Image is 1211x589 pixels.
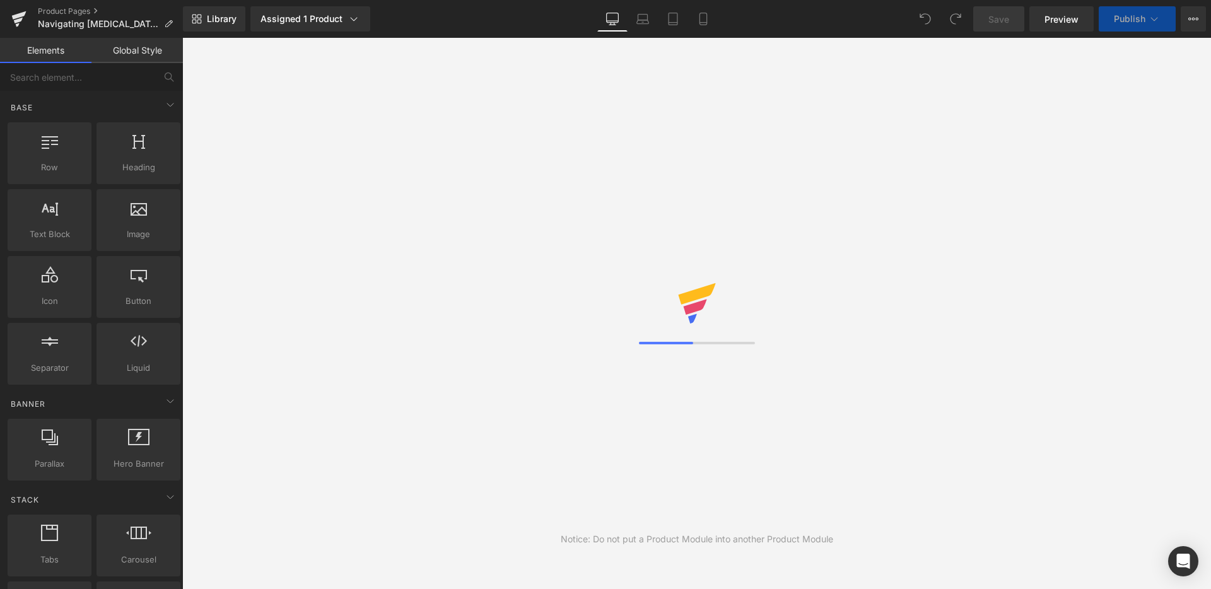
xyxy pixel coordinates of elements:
span: Stack [9,494,40,506]
span: Carousel [100,553,177,566]
span: Publish [1114,14,1145,24]
a: Product Pages [38,6,183,16]
span: Base [9,102,34,114]
a: Preview [1029,6,1094,32]
button: More [1181,6,1206,32]
a: Mobile [688,6,718,32]
a: Global Style [91,38,183,63]
span: Save [988,13,1009,26]
span: Parallax [11,457,88,470]
button: Undo [913,6,938,32]
a: Desktop [597,6,628,32]
div: Open Intercom Messenger [1168,546,1198,576]
span: Banner [9,398,47,410]
a: New Library [183,6,245,32]
button: Redo [943,6,968,32]
div: Notice: Do not put a Product Module into another Product Module [561,532,833,546]
span: Button [100,294,177,308]
div: Assigned 1 Product [260,13,360,25]
span: Preview [1044,13,1079,26]
span: Library [207,13,237,25]
span: Icon [11,294,88,308]
span: Image [100,228,177,241]
span: Text Block [11,228,88,241]
span: Navigating [MEDICAL_DATA] [38,19,159,29]
a: Laptop [628,6,658,32]
span: Hero Banner [100,457,177,470]
span: Separator [11,361,88,375]
span: Heading [100,161,177,174]
span: Tabs [11,553,88,566]
a: Tablet [658,6,688,32]
button: Publish [1099,6,1176,32]
span: Row [11,161,88,174]
span: Liquid [100,361,177,375]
